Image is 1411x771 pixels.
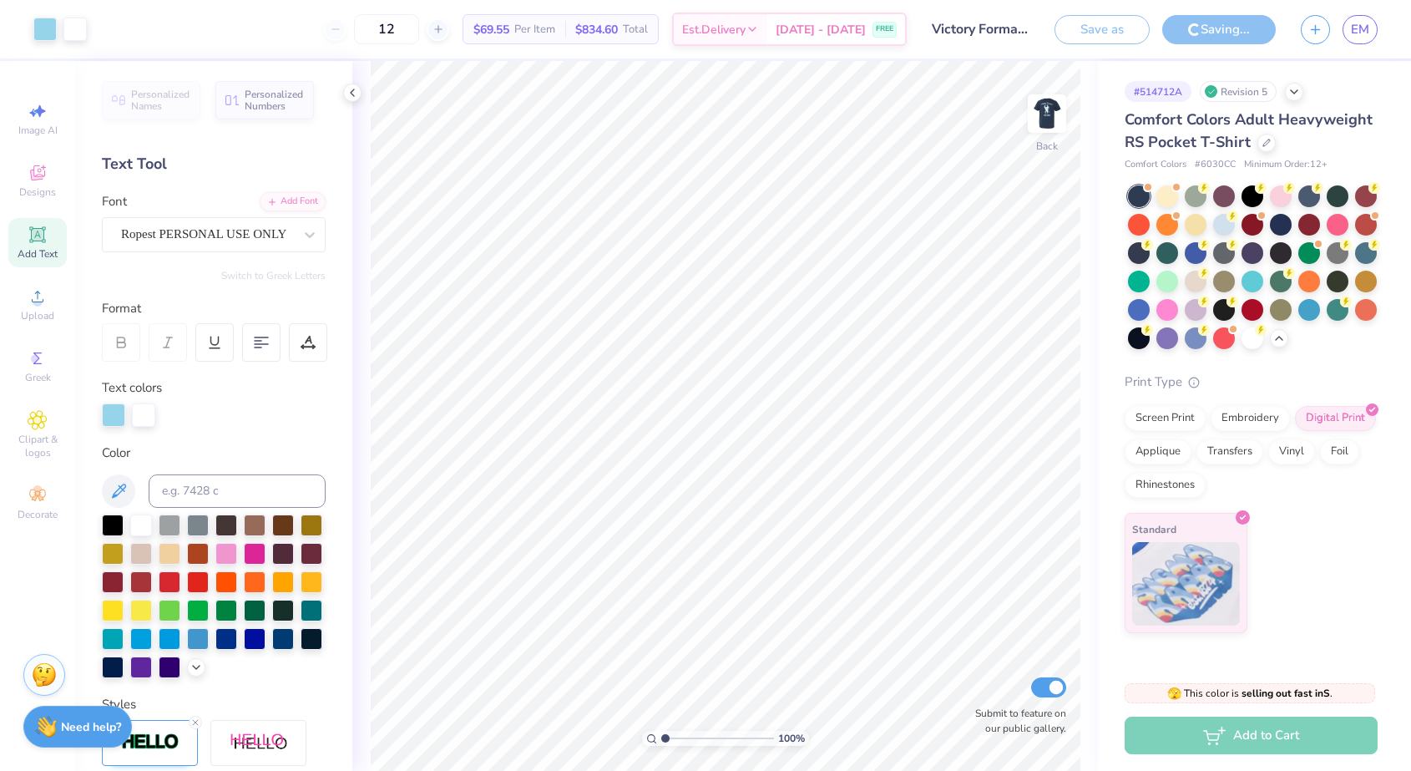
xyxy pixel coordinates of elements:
div: Screen Print [1125,406,1206,431]
span: Comfort Colors [1125,158,1186,172]
div: Foil [1320,439,1359,464]
div: Format [102,299,327,318]
div: Revision 5 [1200,81,1277,102]
div: Embroidery [1211,406,1290,431]
span: # 6030CC [1195,158,1236,172]
img: Back [1030,97,1064,130]
input: Untitled Design [919,13,1042,46]
span: Designs [19,185,56,199]
img: Shadow [230,733,288,753]
span: Est. Delivery [682,21,746,38]
a: EM [1343,15,1378,44]
img: Stroke [121,733,180,752]
img: Standard [1132,542,1240,626]
span: [DATE] - [DATE] [776,21,866,38]
div: Back [1036,139,1058,154]
span: Upload [21,309,54,322]
span: 🫣 [1167,686,1181,702]
label: Text colors [102,378,162,398]
span: EM [1351,20,1369,39]
strong: selling out fast in S [1242,687,1330,700]
span: Add Text [18,247,58,261]
span: Decorate [18,508,58,521]
span: $69.55 [473,21,509,38]
span: Greek [25,371,51,384]
span: Standard [1132,520,1176,538]
div: Transfers [1196,439,1263,464]
label: Font [102,192,127,211]
strong: Need help? [61,719,121,735]
div: Applique [1125,439,1191,464]
label: Submit to feature on our public gallery. [966,706,1066,736]
div: Add Font [260,192,326,211]
div: Vinyl [1268,439,1315,464]
span: Total [623,21,648,38]
span: Clipart & logos [8,433,67,459]
input: e.g. 7428 c [149,474,326,508]
div: Styles [102,695,326,714]
span: Comfort Colors Adult Heavyweight RS Pocket T-Shirt [1125,109,1373,152]
span: $834.60 [575,21,618,38]
div: Digital Print [1295,406,1376,431]
div: # 514712A [1125,81,1191,102]
span: Per Item [514,21,555,38]
span: Image AI [18,124,58,137]
span: Personalized Numbers [245,89,304,112]
input: – – [354,14,419,44]
span: FREE [876,23,893,35]
button: Switch to Greek Letters [221,269,326,282]
div: Rhinestones [1125,473,1206,498]
div: Color [102,444,326,463]
div: Text Tool [102,153,326,175]
div: Print Type [1125,373,1378,392]
span: This color is . [1167,686,1333,701]
span: Minimum Order: 12 + [1244,158,1328,172]
span: Personalized Names [131,89,190,112]
span: 100 % [778,731,805,746]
